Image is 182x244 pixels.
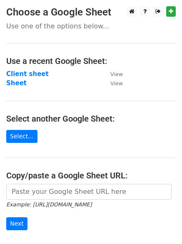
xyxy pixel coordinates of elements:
a: View [102,70,123,78]
input: Paste your Google Sheet URL here [6,184,172,200]
a: Client sheet [6,70,49,78]
a: View [102,79,123,87]
p: Use one of the options below... [6,22,176,30]
small: View [110,80,123,86]
h4: Use a recent Google Sheet: [6,56,176,66]
small: View [110,71,123,77]
h3: Choose a Google Sheet [6,6,176,18]
input: Next [6,217,27,230]
a: Select... [6,130,37,143]
a: Sheet [6,79,27,87]
h4: Select another Google Sheet: [6,114,176,124]
small: Example: [URL][DOMAIN_NAME] [6,201,92,208]
h4: Copy/paste a Google Sheet URL: [6,170,176,180]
